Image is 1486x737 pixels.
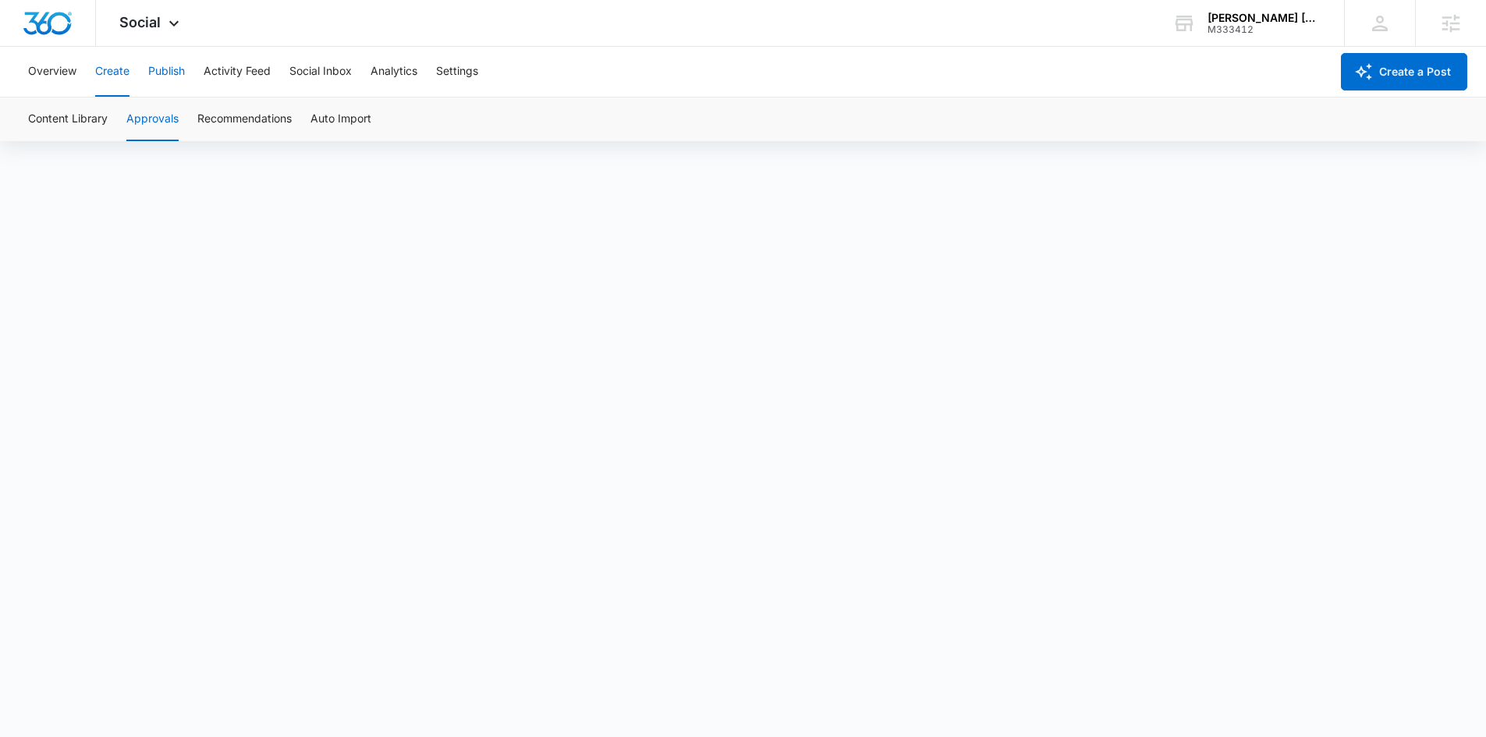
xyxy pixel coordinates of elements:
button: Settings [436,47,478,97]
button: Activity Feed [204,47,271,97]
button: Content Library [28,97,108,141]
div: account name [1208,12,1321,24]
button: Publish [148,47,185,97]
button: Create [95,47,129,97]
button: Overview [28,47,76,97]
div: account id [1208,24,1321,35]
button: Social Inbox [289,47,352,97]
button: Approvals [126,97,179,141]
span: Social [119,14,161,30]
button: Analytics [371,47,417,97]
button: Auto Import [310,97,371,141]
button: Create a Post [1341,53,1467,90]
button: Recommendations [197,97,292,141]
